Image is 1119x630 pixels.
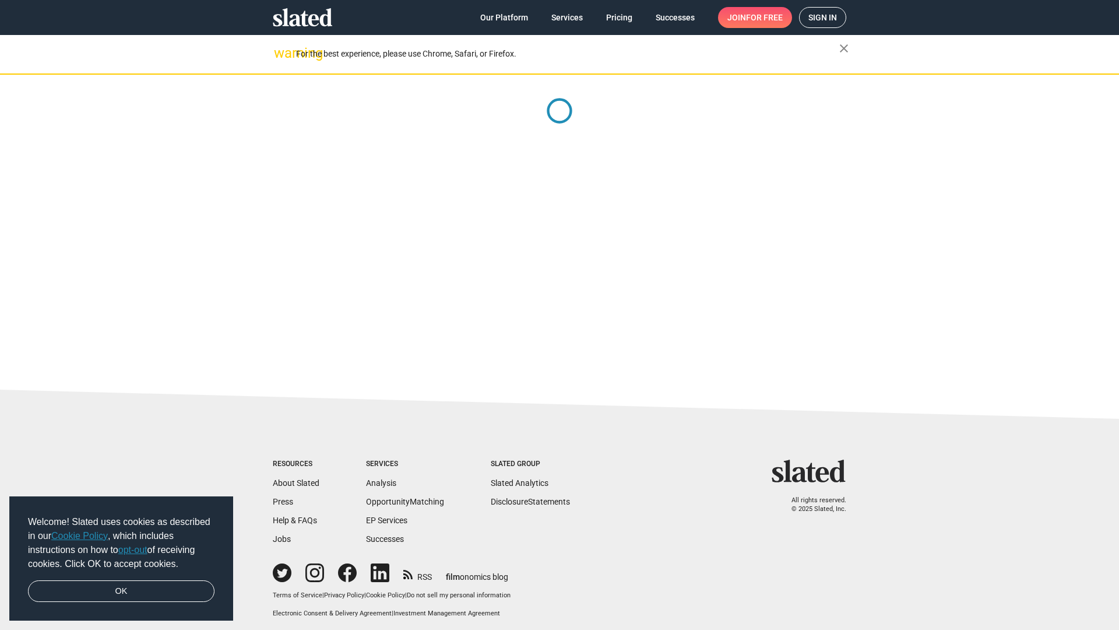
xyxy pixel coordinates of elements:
[606,7,632,28] span: Pricing
[405,591,407,599] span: |
[727,7,783,28] span: Join
[273,497,293,506] a: Press
[746,7,783,28] span: for free
[779,496,846,513] p: All rights reserved. © 2025 Slated, Inc.
[51,531,108,541] a: Cookie Policy
[646,7,704,28] a: Successes
[118,545,147,555] a: opt-out
[364,591,366,599] span: |
[273,460,319,469] div: Resources
[392,610,393,617] span: |
[273,591,322,599] a: Terms of Service
[273,516,317,525] a: Help & FAQs
[656,7,695,28] span: Successes
[273,610,392,617] a: Electronic Consent & Delivery Agreement
[366,460,444,469] div: Services
[542,7,592,28] a: Services
[471,7,537,28] a: Our Platform
[366,516,407,525] a: EP Services
[551,7,583,28] span: Services
[480,7,528,28] span: Our Platform
[491,460,570,469] div: Slated Group
[28,515,214,571] span: Welcome! Slated uses cookies as described in our , which includes instructions on how to of recei...
[446,572,460,582] span: film
[9,496,233,621] div: cookieconsent
[273,478,319,488] a: About Slated
[491,478,548,488] a: Slated Analytics
[718,7,792,28] a: Joinfor free
[837,41,851,55] mat-icon: close
[446,562,508,583] a: filmonomics blog
[491,497,570,506] a: DisclosureStatements
[808,8,837,27] span: Sign in
[273,534,291,544] a: Jobs
[366,478,396,488] a: Analysis
[366,497,444,506] a: OpportunityMatching
[322,591,324,599] span: |
[366,591,405,599] a: Cookie Policy
[407,591,511,600] button: Do not sell my personal information
[28,580,214,603] a: dismiss cookie message
[274,46,288,60] mat-icon: warning
[296,46,839,62] div: For the best experience, please use Chrome, Safari, or Firefox.
[799,7,846,28] a: Sign in
[403,565,432,583] a: RSS
[366,534,404,544] a: Successes
[393,610,500,617] a: Investment Management Agreement
[597,7,642,28] a: Pricing
[324,591,364,599] a: Privacy Policy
